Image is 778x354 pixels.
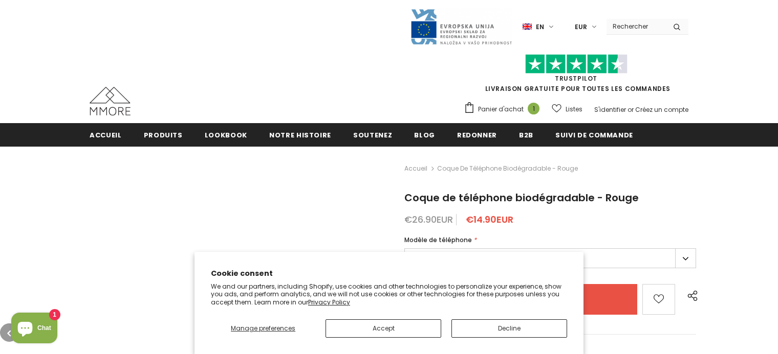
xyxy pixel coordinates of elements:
a: Notre histoire [269,123,331,146]
span: 1 [528,103,539,114]
a: S'identifier [594,105,626,114]
span: B2B [519,130,533,140]
img: Cas MMORE [90,87,131,115]
button: Manage preferences [211,319,315,338]
span: Manage preferences [231,324,295,333]
span: Produits [144,130,183,140]
a: Accueil [90,123,122,146]
span: Panier d'achat [478,104,524,114]
span: Lookbook [205,130,247,140]
p: We and our partners, including Shopify, use cookies and other technologies to personalize your ex... [211,282,567,306]
span: Redonner [457,130,497,140]
a: Blog [414,123,435,146]
label: iPhone 6/6S/7/8/SE2/SE3 [404,248,696,268]
a: Privacy Policy [308,298,350,306]
span: EUR [575,22,587,32]
a: B2B [519,123,533,146]
a: Javni Razpis [410,22,512,31]
a: Accueil [404,162,427,175]
a: Suivi de commande [555,123,633,146]
span: soutenez [353,130,392,140]
span: €26.90EUR [404,213,453,226]
span: Coque de téléphone biodégradable - Rouge [437,162,578,175]
span: Blog [414,130,435,140]
a: Lookbook [205,123,247,146]
img: Faites confiance aux étoiles pilotes [525,54,628,74]
a: soutenez [353,123,392,146]
h2: Cookie consent [211,268,567,279]
span: LIVRAISON GRATUITE POUR TOUTES LES COMMANDES [464,59,688,93]
span: en [536,22,544,32]
a: Panier d'achat 1 [464,102,545,117]
span: Accueil [90,130,122,140]
span: Notre histoire [269,130,331,140]
a: TrustPilot [555,74,597,83]
a: Redonner [457,123,497,146]
span: Coque de téléphone biodégradable - Rouge [404,191,639,205]
a: Créez un compte [635,105,688,114]
button: Decline [451,319,567,338]
span: €14.90EUR [466,213,513,226]
img: i-lang-1.png [523,22,532,31]
span: Suivi de commande [555,130,633,140]
span: or [628,105,634,114]
a: Produits [144,123,183,146]
span: Modèle de téléphone [404,235,472,244]
button: Accept [326,319,441,338]
inbox-online-store-chat: Shopify online store chat [8,313,60,346]
span: Listes [566,104,582,114]
img: Javni Razpis [410,8,512,45]
a: Listes [552,100,582,118]
input: Search Site [607,19,665,34]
